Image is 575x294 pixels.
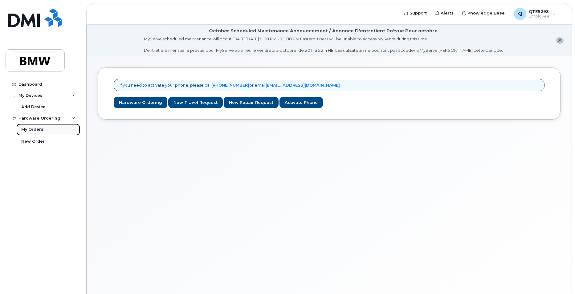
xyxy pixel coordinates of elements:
iframe: Messenger Launcher [548,267,570,289]
a: [PHONE_NUMBER] [211,83,249,88]
button: close notification [556,37,564,44]
a: Activate Phone [279,97,323,108]
div: October Scheduled Maintenance Announcement / Annonce D'entretient Prévue Pour octobre [209,28,438,34]
a: Hardware Ordering [114,97,167,108]
div: MyServe scheduled maintenance will occur [DATE][DATE] 8:00 PM - 10:00 PM Eastern. Users will be u... [144,36,503,53]
a: New Repair Request [224,97,279,108]
a: New Travel Request [168,97,223,108]
p: If you need to activate your phone, please call or email [120,82,340,88]
a: [EMAIL_ADDRESS][DOMAIN_NAME] [266,83,340,88]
